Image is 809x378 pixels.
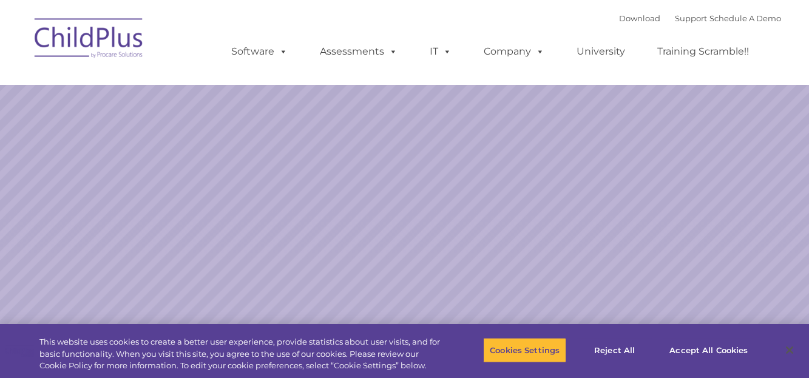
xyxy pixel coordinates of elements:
font: | [619,13,781,23]
a: Company [472,39,557,64]
button: Accept All Cookies [663,337,754,363]
a: Training Scramble!! [645,39,761,64]
a: IT [418,39,464,64]
a: University [564,39,637,64]
a: Schedule A Demo [709,13,781,23]
div: This website uses cookies to create a better user experience, provide statistics about user visit... [39,336,445,372]
button: Close [776,337,803,363]
button: Reject All [577,337,652,363]
img: ChildPlus by Procare Solutions [29,10,150,70]
button: Cookies Settings [483,337,566,363]
a: Support [675,13,707,23]
a: Assessments [308,39,410,64]
a: Software [219,39,300,64]
a: Download [619,13,660,23]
